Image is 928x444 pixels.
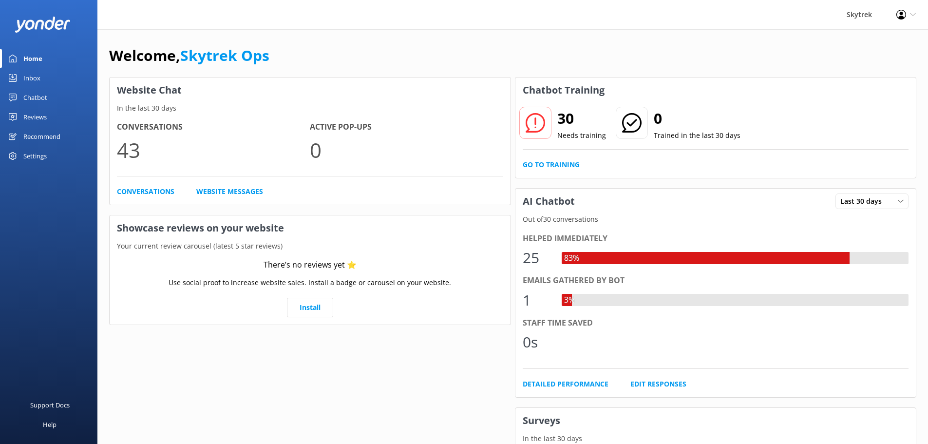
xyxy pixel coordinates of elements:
[23,127,60,146] div: Recommend
[117,134,310,166] p: 43
[515,433,916,444] p: In the last 30 days
[23,49,42,68] div: Home
[523,317,909,329] div: Staff time saved
[23,107,47,127] div: Reviews
[196,186,263,197] a: Website Messages
[23,68,40,88] div: Inbox
[23,146,47,166] div: Settings
[110,103,511,114] p: In the last 30 days
[310,121,503,134] h4: Active Pop-ups
[523,274,909,287] div: Emails gathered by bot
[654,130,740,141] p: Trained in the last 30 days
[515,189,582,214] h3: AI Chatbot
[30,395,70,415] div: Support Docs
[287,298,333,317] a: Install
[523,289,552,312] div: 1
[43,415,57,434] div: Help
[515,214,916,225] p: Out of 30 conversations
[557,107,606,130] h2: 30
[562,252,582,265] div: 83%
[523,330,552,354] div: 0s
[180,45,269,65] a: Skytrek Ops
[109,44,269,67] h1: Welcome,
[557,130,606,141] p: Needs training
[523,159,580,170] a: Go to Training
[23,88,47,107] div: Chatbot
[310,134,503,166] p: 0
[654,107,740,130] h2: 0
[110,241,511,251] p: Your current review carousel (latest 5 star reviews)
[15,17,71,33] img: yonder-white-logo.png
[110,215,511,241] h3: Showcase reviews on your website
[840,196,888,207] span: Last 30 days
[523,246,552,270] div: 25
[523,379,608,389] a: Detailed Performance
[523,232,909,245] div: Helped immediately
[562,294,577,307] div: 3%
[264,259,357,271] div: There’s no reviews yet ⭐
[117,186,174,197] a: Conversations
[110,77,511,103] h3: Website Chat
[515,408,916,433] h3: Surveys
[117,121,310,134] h4: Conversations
[169,277,451,288] p: Use social proof to increase website sales. Install a badge or carousel on your website.
[515,77,612,103] h3: Chatbot Training
[630,379,686,389] a: Edit Responses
